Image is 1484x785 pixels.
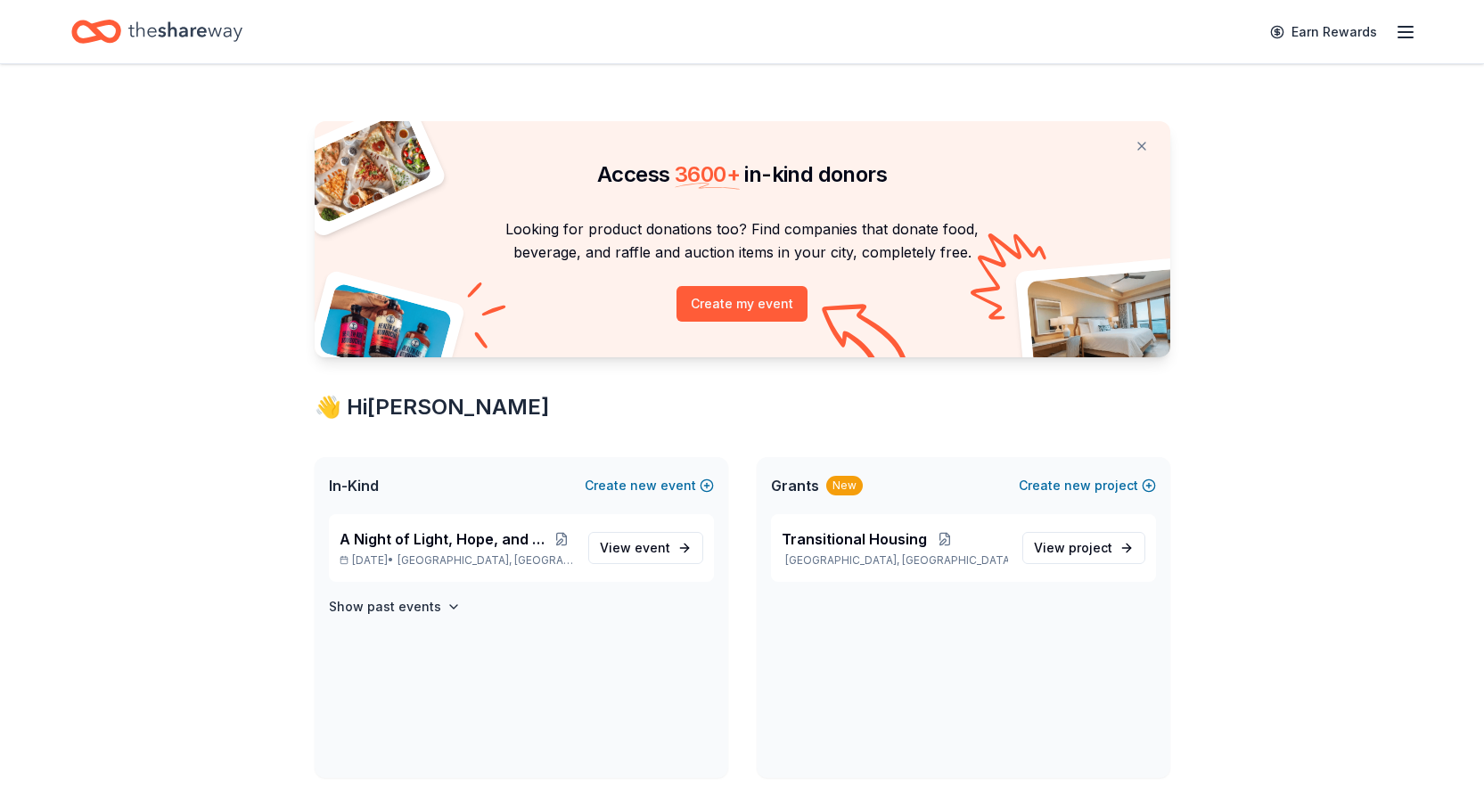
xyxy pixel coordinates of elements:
[329,596,441,617] h4: Show past events
[771,475,819,496] span: Grants
[340,528,551,550] span: A Night of Light, Hope, and Legacy Gala 2026
[336,217,1149,265] p: Looking for product donations too? Find companies that donate food, beverage, and raffle and auct...
[1034,537,1112,559] span: View
[600,537,670,559] span: View
[329,475,379,496] span: In-Kind
[588,532,703,564] a: View event
[329,596,461,617] button: Show past events
[340,553,574,568] p: [DATE] •
[1069,540,1112,555] span: project
[782,553,1008,568] p: [GEOGRAPHIC_DATA], [GEOGRAPHIC_DATA]
[822,304,911,371] img: Curvy arrow
[585,475,714,496] button: Createnewevent
[315,393,1170,421] div: 👋 Hi [PERSON_NAME]
[782,528,927,550] span: Transitional Housing
[71,11,242,53] a: Home
[675,161,740,187] span: 3600 +
[676,286,808,322] button: Create my event
[1019,475,1156,496] button: Createnewproject
[635,540,670,555] span: event
[1064,475,1091,496] span: new
[398,553,573,568] span: [GEOGRAPHIC_DATA], [GEOGRAPHIC_DATA]
[630,475,657,496] span: new
[597,161,887,187] span: Access in-kind donors
[826,476,863,495] div: New
[1259,16,1388,48] a: Earn Rewards
[1022,532,1145,564] a: View project
[294,110,433,225] img: Pizza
